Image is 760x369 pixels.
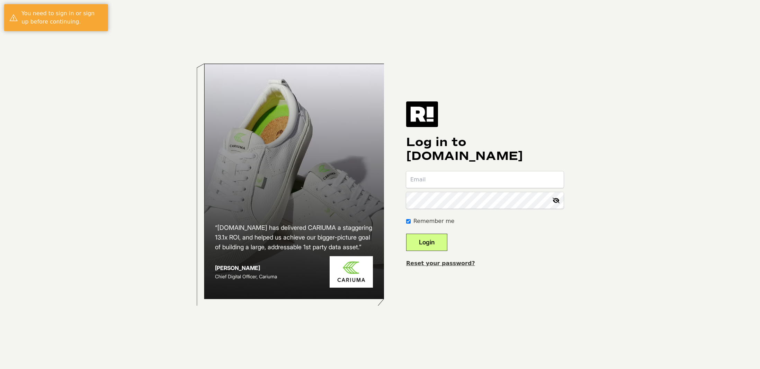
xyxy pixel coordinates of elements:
[413,217,454,225] label: Remember me
[406,135,564,163] h1: Log in to [DOMAIN_NAME]
[215,273,277,279] span: Chief Digital Officer, Cariuma
[406,260,475,267] a: Reset your password?
[215,264,260,271] strong: [PERSON_NAME]
[406,101,438,127] img: Retention.com
[215,223,373,252] h2: “[DOMAIN_NAME] has delivered CARIUMA a staggering 13.1x ROI, and helped us achieve our bigger-pic...
[406,234,447,251] button: Login
[21,9,103,26] div: You need to sign in or sign up before continuing.
[330,256,373,288] img: Cariuma
[406,171,564,188] input: Email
